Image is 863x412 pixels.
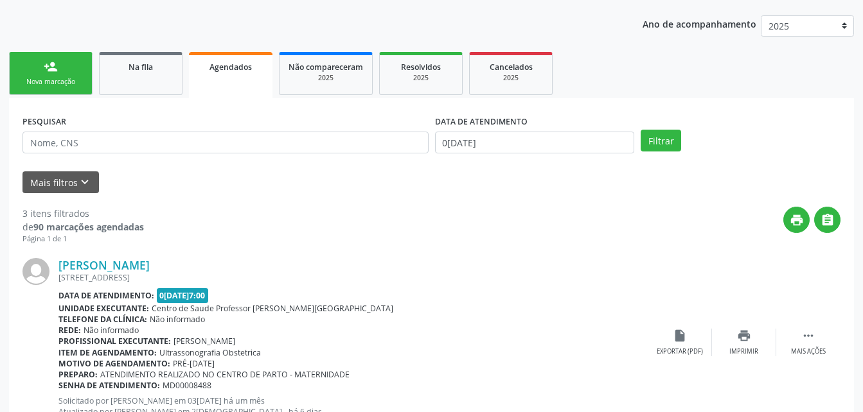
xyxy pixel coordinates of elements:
[289,73,363,83] div: 2025
[150,314,205,325] span: Não informado
[790,213,804,227] i: print
[78,175,92,189] i: keyboard_arrow_down
[814,207,841,233] button: 
[58,290,154,301] b: Data de atendimento:
[673,329,687,343] i: insert_drive_file
[22,132,429,153] input: Nome, CNS
[801,329,815,343] i: 
[783,207,810,233] button: print
[58,303,149,314] b: Unidade executante:
[22,220,144,234] div: de
[22,234,144,245] div: Página 1 de 1
[289,62,363,73] span: Não compareceram
[159,347,261,358] span: Ultrassonografia Obstetrica
[479,73,543,83] div: 2025
[737,329,751,343] i: print
[44,60,58,74] div: person_add
[657,347,703,356] div: Exportar (PDF)
[58,358,170,369] b: Motivo de agendamento:
[209,62,252,73] span: Agendados
[58,369,98,380] b: Preparo:
[58,325,81,336] b: Rede:
[33,221,144,233] strong: 90 marcações agendadas
[100,369,350,380] span: ATENDIMENTO REALIZADO NO CENTRO DE PARTO - MATERNIDADE
[157,288,209,303] span: 0[DATE]7:00
[791,347,826,356] div: Mais ações
[435,112,528,132] label: DATA DE ATENDIMENTO
[389,73,453,83] div: 2025
[84,325,139,336] span: Não informado
[22,258,49,285] img: img
[641,130,681,151] button: Filtrar
[401,62,441,73] span: Resolvidos
[163,380,211,391] span: MD00008488
[152,303,393,314] span: Centro de Saude Professor [PERSON_NAME][GEOGRAPHIC_DATA]
[821,213,835,227] i: 
[173,358,215,369] span: PRÉ-[DATE]
[22,207,144,220] div: 3 itens filtrados
[435,132,635,153] input: Selecione um intervalo
[490,62,533,73] span: Cancelados
[58,336,171,347] b: Profissional executante:
[58,380,160,391] b: Senha de atendimento:
[58,347,157,358] b: Item de agendamento:
[19,77,83,87] div: Nova marcação
[643,15,756,31] p: Ano de acompanhamento
[22,171,99,194] button: Mais filtroskeyboard_arrow_down
[58,314,147,325] b: Telefone da clínica:
[129,62,153,73] span: Na fila
[173,336,235,347] span: [PERSON_NAME]
[58,272,648,283] div: [STREET_ADDRESS]
[22,112,66,132] label: PESQUISAR
[58,258,150,272] a: [PERSON_NAME]
[729,347,758,356] div: Imprimir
